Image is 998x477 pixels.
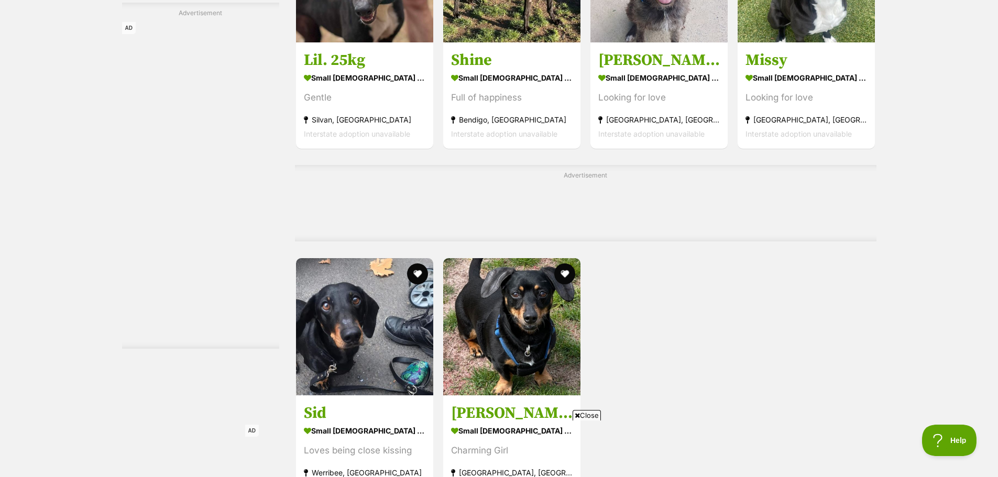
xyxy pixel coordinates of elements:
[745,70,867,85] strong: small [DEMOGRAPHIC_DATA] Dog
[598,129,705,138] span: Interstate adoption unavailable
[573,410,601,420] span: Close
[304,70,425,85] strong: small [DEMOGRAPHIC_DATA] Dog
[122,3,279,349] div: Advertisement
[598,50,720,70] h3: [PERSON_NAME]
[451,403,573,423] h3: [PERSON_NAME]
[443,258,580,395] img: Frankie - Dachshund (Miniature Smooth Haired) Dog
[590,42,728,148] a: [PERSON_NAME] small [DEMOGRAPHIC_DATA] Dog Looking for love [GEOGRAPHIC_DATA], [GEOGRAPHIC_DATA] ...
[745,129,852,138] span: Interstate adoption unavailable
[451,129,557,138] span: Interstate adoption unavailable
[745,112,867,126] strong: [GEOGRAPHIC_DATA], [GEOGRAPHIC_DATA]
[407,263,428,284] button: favourite
[451,70,573,85] strong: small [DEMOGRAPHIC_DATA] Dog
[598,90,720,104] div: Looking for love
[745,50,867,70] h3: Missy
[598,70,720,85] strong: small [DEMOGRAPHIC_DATA] Dog
[304,50,425,70] h3: Lil. 25kg
[304,129,410,138] span: Interstate adoption unavailable
[451,112,573,126] strong: Bendigo, [GEOGRAPHIC_DATA]
[304,90,425,104] div: Gentle
[443,42,580,148] a: Shine small [DEMOGRAPHIC_DATA] Dog Full of happiness Bendigo, [GEOGRAPHIC_DATA] Interstate adopti...
[296,42,433,148] a: Lil. 25kg small [DEMOGRAPHIC_DATA] Dog Gentle Silvan, [GEOGRAPHIC_DATA] Interstate adoption unava...
[922,425,977,456] iframe: Help Scout Beacon - Open
[295,165,876,241] div: Advertisement
[304,112,425,126] strong: Silvan, [GEOGRAPHIC_DATA]
[738,42,875,148] a: Missy small [DEMOGRAPHIC_DATA] Dog Looking for love [GEOGRAPHIC_DATA], [GEOGRAPHIC_DATA] Intersta...
[296,258,433,395] img: Sid - Dachshund (Miniature Smooth Haired) Dog
[245,425,753,472] iframe: Advertisement
[304,403,425,423] h3: Sid
[451,50,573,70] h3: Shine
[598,112,720,126] strong: [GEOGRAPHIC_DATA], [GEOGRAPHIC_DATA]
[122,22,136,34] span: AD
[245,425,259,437] span: AD
[554,263,575,284] button: favourite
[745,90,867,104] div: Looking for love
[451,90,573,104] div: Full of happiness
